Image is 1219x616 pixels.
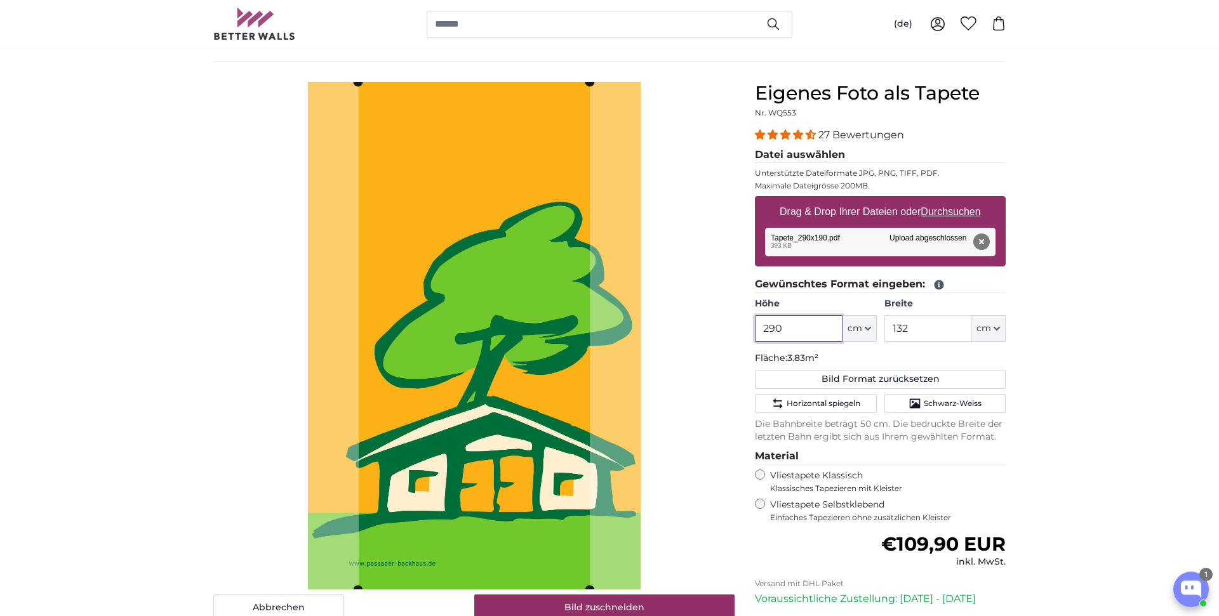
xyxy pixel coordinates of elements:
[881,556,1006,568] div: inkl. MwSt.
[755,298,876,310] label: Höhe
[787,398,860,409] span: Horizontal spiegeln
[971,315,1006,342] button: cm
[770,513,1006,523] span: Einfaches Tapezieren ohne zusätzlichen Kleister
[755,108,796,117] span: Nr. WQ553
[848,322,862,335] span: cm
[755,129,818,141] span: 4.41 stars
[818,129,904,141] span: 27 Bewertungen
[924,398,982,409] span: Schwarz-Weiss
[755,579,1006,589] p: Versand mit DHL Paket
[921,206,981,217] u: Durchsuchen
[881,532,1006,556] span: €109,90 EUR
[755,181,1006,191] p: Maximale Dateigrösse 200MB.
[884,13,923,36] button: (de)
[755,168,1006,178] p: Unterstützte Dateiformate JPG, PNG, TIFF, PDF.
[755,147,1006,163] legend: Datei auswählen
[755,394,876,413] button: Horizontal spiegeln
[884,298,1006,310] label: Breite
[755,591,1006,606] p: Voraussichtliche Zustellung: [DATE] - [DATE]
[770,469,995,494] label: Vliestapete Klassisch
[755,449,1006,464] legend: Material
[755,370,1006,389] button: Bild Format zurücksetzen
[976,322,991,335] span: cm
[775,199,986,225] label: Drag & Drop Ihrer Dateien oder
[213,8,296,40] img: Betterwalls
[755,82,1006,105] h1: Eigenes Foto als Tapete
[843,315,877,342] button: cm
[770,499,1006,523] label: Vliestapete Selbstklebend
[755,352,1006,365] p: Fläche:
[1173,572,1209,607] button: Open chatbox
[1199,568,1213,581] div: 1
[755,418,1006,443] p: Die Bahnbreite beträgt 50 cm. Die bedruckte Breite der letzten Bahn ergibt sich aus Ihrem gewählt...
[884,394,1006,413] button: Schwarz-Weiss
[770,483,995,494] span: Klassisches Tapezieren mit Kleister
[755,277,1006,292] legend: Gewünschtes Format eingeben:
[787,352,818,364] span: 3.83m²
